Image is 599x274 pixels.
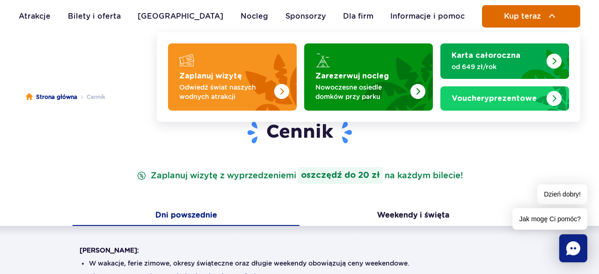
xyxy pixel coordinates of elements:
[390,5,465,28] a: Informacje i pomoc
[77,92,105,102] li: Cennik
[559,234,587,262] div: Chat
[452,95,489,102] span: Vouchery
[299,206,526,226] button: Weekendy i święta
[26,92,77,102] a: Strona główna
[80,120,519,145] h1: Cennik
[135,167,465,184] p: Zaplanuj wizytę z wyprzedzeniem na każdym bilecie!
[512,208,587,230] span: Jak mogę Ci pomóc?
[315,72,389,80] strong: Zarezerwuj nocleg
[452,52,520,59] strong: Karta całoroczna
[452,95,537,102] strong: prezentowe
[80,246,139,254] strong: [PERSON_NAME]:
[241,5,268,28] a: Nocleg
[285,5,326,28] a: Sponsorzy
[452,62,543,71] p: od 649 zł/rok
[19,5,51,28] a: Atrakcje
[298,167,383,184] strong: oszczędź do 20 zł
[89,259,510,268] li: W wakacje, ferie zimowe, okresy świąteczne oraz długie weekendy obowiązują ceny weekendowe.
[179,83,270,101] p: Odwiedź świat naszych wodnych atrakcji
[440,43,569,79] a: Karta całoroczna
[68,5,121,28] a: Bilety i oferta
[315,83,407,101] p: Nowoczesne osiedle domków przy parku
[343,5,373,28] a: Dla firm
[138,5,223,28] a: [GEOGRAPHIC_DATA]
[179,72,242,80] strong: Zaplanuj wizytę
[440,86,569,111] a: Vouchery prezentowe
[537,184,587,204] span: Dzień dobry!
[73,206,299,226] button: Dni powszednie
[304,43,433,111] a: Zarezerwuj nocleg
[168,43,297,111] a: Zaplanuj wizytę
[482,5,580,28] button: Kup teraz
[504,12,541,21] span: Kup teraz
